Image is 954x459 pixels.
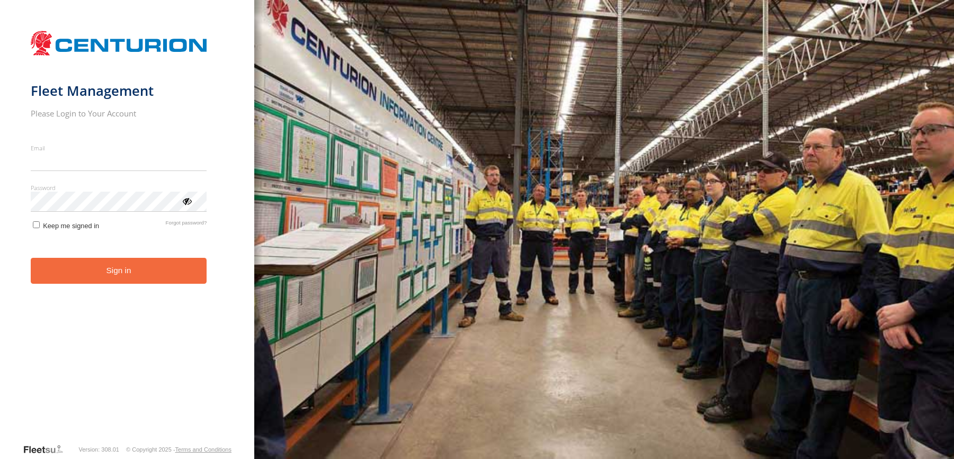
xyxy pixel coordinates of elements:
span: Keep me signed in [43,222,99,230]
a: Forgot password? [166,220,207,230]
input: Keep me signed in [33,221,40,228]
button: Sign in [31,258,207,284]
label: Email [31,144,207,152]
div: © Copyright 2025 - [126,446,231,453]
div: ViewPassword [181,195,192,206]
form: main [31,25,224,443]
a: Visit our Website [23,444,72,455]
h1: Fleet Management [31,82,207,100]
h2: Please Login to Your Account [31,108,207,119]
div: Version: 308.01 [79,446,119,453]
label: Password [31,184,207,192]
img: Centurion Transport [31,30,207,57]
a: Terms and Conditions [175,446,231,453]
